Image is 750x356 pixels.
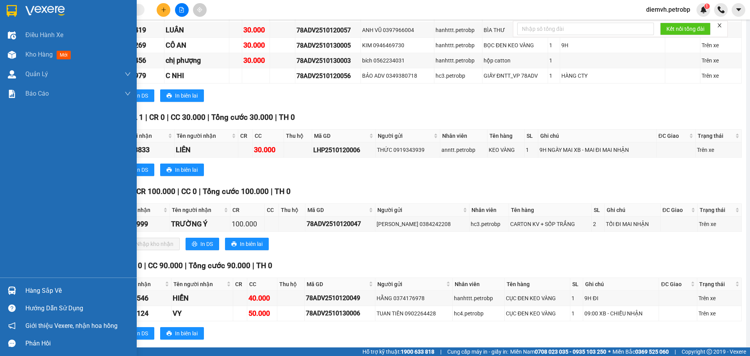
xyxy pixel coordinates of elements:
[170,217,230,232] td: TRƯỜNG Ý
[248,293,276,304] div: 40.000
[192,241,197,247] span: printer
[177,132,230,140] span: Tên người nhận
[176,144,237,155] div: LIÊN
[172,206,222,214] span: Tên người nhận
[307,219,374,229] div: 78ADV2510120047
[593,220,603,228] div: 2
[160,164,204,176] button: printerIn biên lai
[253,130,284,142] th: CC
[275,187,291,196] span: TH 0
[700,6,707,13] img: icon-new-feature
[510,220,590,228] div: CARTON KV + SỐP TRẮNG
[25,89,49,98] span: Báo cáo
[25,321,118,331] span: Giới thiệu Vexere, nhận hoa hồng
[199,187,201,196] span: |
[549,56,559,65] div: 1
[487,130,525,142] th: Tên hàng
[193,3,207,17] button: aim
[401,349,434,355] strong: 1900 633 818
[157,3,170,17] button: plus
[243,40,268,51] div: 30.000
[75,7,123,25] div: VP Quận 5
[436,71,481,80] div: hc3.petrobp
[277,278,305,291] th: Thu hộ
[717,23,722,28] span: close
[509,204,592,217] th: Tên hàng
[570,278,584,291] th: SL
[377,309,451,318] div: TUAN TIÊN 0902264428
[108,306,171,321] td: 0985153124
[164,68,229,84] td: C NHI
[313,145,374,155] div: LHP2510120006
[166,25,228,36] div: LUÂN
[145,113,147,122] span: |
[7,7,69,25] div: VP Phú Riềng
[25,30,63,40] span: Điều hành xe
[75,25,123,35] div: LINH
[111,132,166,140] span: SĐT người nhận
[279,113,295,122] span: TH 0
[447,347,508,356] span: Cung cấp máy in - giấy in:
[252,261,254,270] span: |
[307,280,368,288] span: Mã GD
[307,206,367,214] span: Mã GD
[164,53,229,68] td: chị phượng
[173,308,232,319] div: VY
[125,71,131,77] span: down
[121,327,154,340] button: printerIn DS
[166,55,228,66] div: chị phượng
[704,4,710,9] sup: 1
[698,294,740,303] div: Trên xe
[109,308,170,319] div: 0985153124
[377,206,461,214] span: Người gửi
[505,278,570,291] th: Tên hàng
[247,278,277,291] th: CC
[160,89,204,102] button: printerIn biên lai
[484,56,546,65] div: hộp catton
[732,3,745,17] button: caret-down
[161,7,166,12] span: plus
[441,146,486,154] div: anntt.petrobp
[453,278,505,291] th: Nhân viên
[6,50,70,60] div: 40.000
[197,7,202,12] span: aim
[584,294,657,303] div: 9H ĐI
[517,23,654,35] input: Nhập số tổng đài
[312,142,376,158] td: LHP2510120006
[296,41,359,50] div: 78ADV2510130005
[506,309,569,318] div: CỤC ĐEN KEO VÀNG
[57,51,71,59] span: mới
[108,217,170,232] td: 0927286999
[129,113,143,122] span: SL 1
[377,146,439,154] div: THỨC 0919343939
[549,41,559,50] div: 1
[177,187,179,196] span: |
[612,347,669,356] span: Miền Bắc
[362,71,433,80] div: BẢO ADV 0349380718
[171,219,229,230] div: TRƯỜNG Ý
[295,53,361,68] td: 78ADV2510130003
[7,5,17,17] img: logo-vxr
[185,261,187,270] span: |
[295,68,361,84] td: 78ADV2510120056
[561,41,664,50] div: 9H
[248,308,276,319] div: 50.000
[164,38,229,53] td: CÔ AN
[362,347,434,356] span: Hỗ trợ kỹ thuật:
[108,291,171,306] td: 0356278546
[8,90,16,98] img: solution-icon
[240,240,262,248] span: In biên lai
[561,71,664,80] div: HÀNG CTY
[164,23,229,38] td: LUÂN
[238,130,253,142] th: CR
[440,130,487,142] th: Nhân viên
[660,23,711,35] button: Kết nối tổng đài
[606,220,659,228] div: TỐI ĐI MAI NHẬN
[173,280,225,288] span: Tên người nhận
[378,132,432,140] span: Người gửi
[136,329,148,338] span: In DS
[8,304,16,312] span: question-circle
[175,329,198,338] span: In biên lai
[608,350,611,353] span: ⚪️
[436,56,481,65] div: hanhttt.petrobp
